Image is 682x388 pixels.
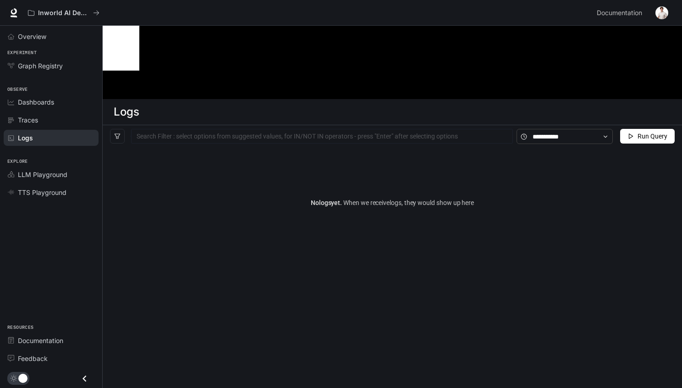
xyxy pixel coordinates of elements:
span: TTS Playground [18,188,66,197]
a: TTS Playground [4,184,99,200]
span: Run Query [638,131,667,141]
span: Dashboards [18,97,54,107]
span: Documentation [18,336,63,345]
h1: Logs [114,103,139,121]
a: Logs [4,130,99,146]
a: Dashboards [4,94,99,110]
a: Graph Registry [4,58,99,74]
button: Close drawer [74,369,95,388]
article: No logs yet. [311,198,474,208]
p: Inworld AI Demos [38,9,89,17]
span: Documentation [597,7,642,19]
a: Feedback [4,350,99,366]
span: filter [114,133,121,139]
span: Dark mode toggle [18,373,27,383]
a: Traces [4,112,99,128]
span: Feedback [18,354,48,363]
button: All workspaces [24,4,104,22]
a: Documentation [4,333,99,349]
a: LLM Playground [4,166,99,183]
button: User avatar [653,4,671,22]
span: When we receive logs , they would show up here [342,199,474,206]
img: User avatar [655,6,668,19]
button: filter [110,129,125,144]
a: Documentation [593,4,649,22]
span: LLM Playground [18,170,67,179]
button: Run Query [620,129,675,144]
span: Logs [18,133,33,143]
span: Traces [18,115,38,125]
